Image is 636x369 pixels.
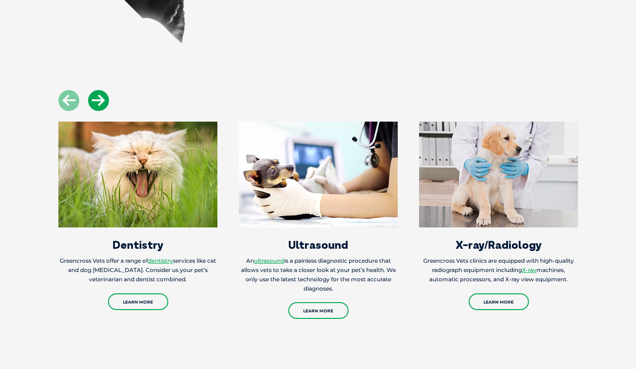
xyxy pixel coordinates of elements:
p: Greencross Vets offer a range of services like cat and dog [MEDICAL_DATA]. Consider us your pet’s... [58,256,217,284]
a: dentistry [148,257,173,264]
h3: Ultrasound [239,239,398,250]
h3: Dentistry [58,239,217,250]
img: Services_Ultrasound [239,122,398,227]
img: Services_XRay_Radiology [419,122,578,227]
h3: X-ray/Radiology [419,239,578,250]
a: ultrasound [254,257,284,264]
p: Greencross Vets clinics are equipped with high-quality radiograph equipment including machines, a... [419,256,578,284]
p: An is a painless diagnostic procedure that allows vets to take a closer look at your pet’s health... [239,256,398,293]
a: Learn More [469,293,529,310]
a: X-ray [522,266,536,273]
a: Learn More [108,293,168,310]
a: Learn More [288,302,349,319]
